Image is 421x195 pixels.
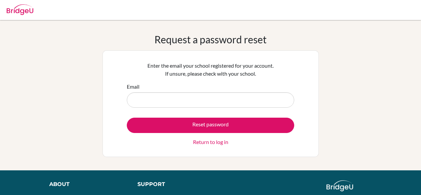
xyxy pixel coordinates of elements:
a: Return to log in [193,138,228,146]
img: Bridge-U [7,4,33,15]
label: Email [127,83,139,91]
div: Support [137,180,204,188]
div: About [49,180,122,188]
p: Enter the email your school registered for your account. If unsure, please check with your school. [127,62,294,78]
img: logo_white@2x-f4f0deed5e89b7ecb1c2cc34c3e3d731f90f0f143d5ea2071677605dd97b5244.png [326,180,353,191]
button: Reset password [127,118,294,133]
h1: Request a password reset [154,33,267,45]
